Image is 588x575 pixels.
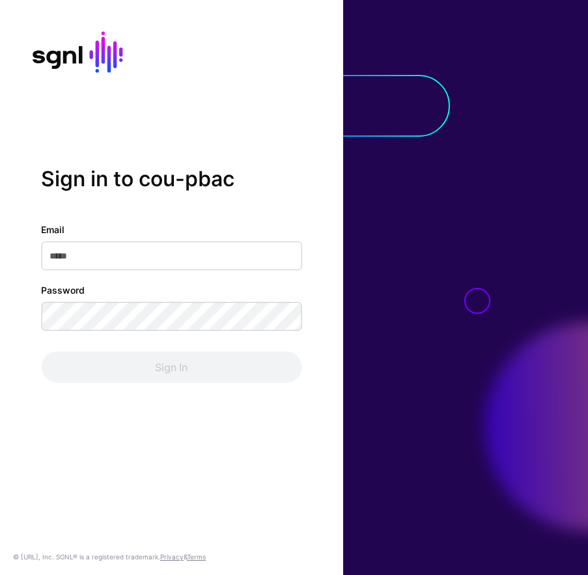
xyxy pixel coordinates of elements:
[13,552,206,562] div: © [URL], Inc. SGNL® is a registered trademark. &
[41,223,64,236] label: Email
[160,553,184,561] a: Privacy
[41,283,85,297] label: Password
[41,166,301,191] h2: Sign in to cou-pbac
[187,553,206,561] a: Terms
